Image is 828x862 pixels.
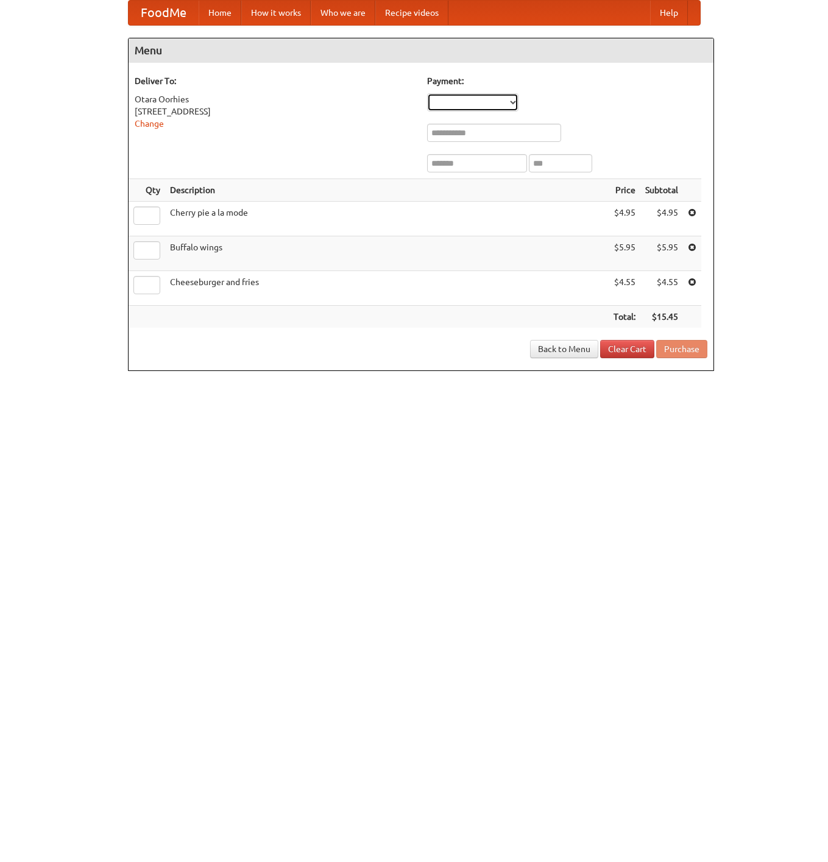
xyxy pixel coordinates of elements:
[135,119,164,129] a: Change
[530,340,598,358] a: Back to Menu
[165,179,609,202] th: Description
[656,340,707,358] button: Purchase
[609,202,640,236] td: $4.95
[640,179,683,202] th: Subtotal
[609,179,640,202] th: Price
[640,306,683,328] th: $15.45
[650,1,688,25] a: Help
[640,236,683,271] td: $5.95
[165,271,609,306] td: Cheeseburger and fries
[165,202,609,236] td: Cherry pie a la mode
[135,75,415,87] h5: Deliver To:
[135,105,415,118] div: [STREET_ADDRESS]
[311,1,375,25] a: Who we are
[199,1,241,25] a: Home
[427,75,707,87] h5: Payment:
[129,1,199,25] a: FoodMe
[640,271,683,306] td: $4.55
[609,271,640,306] td: $4.55
[609,236,640,271] td: $5.95
[600,340,654,358] a: Clear Cart
[129,179,165,202] th: Qty
[129,38,713,63] h4: Menu
[640,202,683,236] td: $4.95
[375,1,448,25] a: Recipe videos
[165,236,609,271] td: Buffalo wings
[609,306,640,328] th: Total:
[135,93,415,105] div: Otara Oorhies
[241,1,311,25] a: How it works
